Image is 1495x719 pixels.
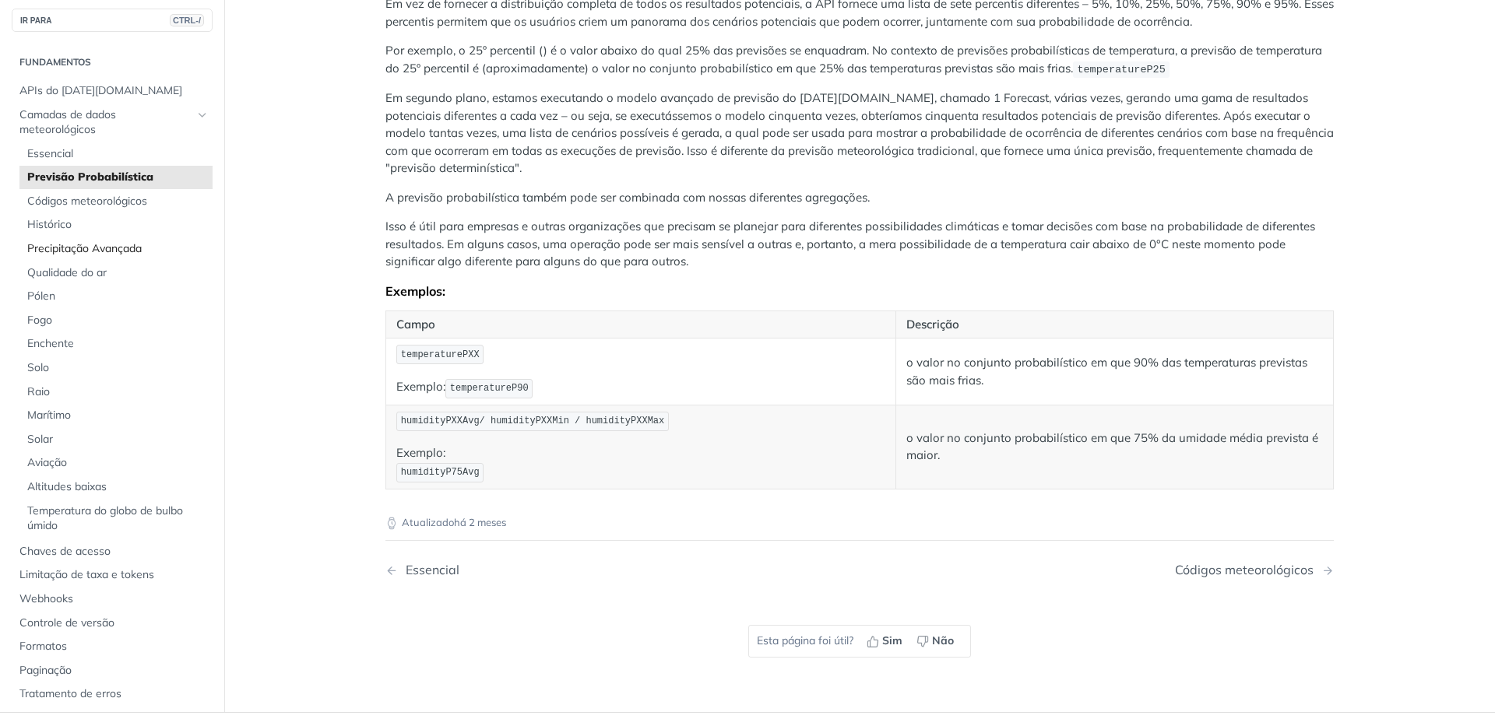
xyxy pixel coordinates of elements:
[1175,562,1314,577] font: Códigos meteorológicos
[906,430,1318,463] font: o valor no conjunto probabilístico em que 75% da umidade média prevista é maior.
[19,189,213,212] a: Códigos meteorológicos
[932,633,954,647] font: Não
[396,379,445,394] font: Exemplo:
[396,445,445,460] font: Exemplo:
[906,317,959,331] font: Descrição
[401,467,480,478] span: humidityP75Avg
[27,241,142,255] font: Precipitação Avançada
[906,355,1307,388] font: o valor no conjunto probabilístico em que 90% das temperaturas previstas são mais frias.
[19,356,213,380] a: Solo
[27,217,72,231] font: Histórico
[385,219,1315,268] font: Isso é útil para empresas e outras organizações que precisam se planejar para diferentes possibil...
[454,516,506,528] font: há 2 meses
[19,615,114,629] font: Controle de versão
[27,408,71,422] font: Marítimo
[385,43,543,58] font: Por exemplo, o 25º percentil (
[19,56,91,68] font: Fundamentos
[27,265,107,279] font: Qualidade do ar
[1175,563,1334,577] a: Próxima página: Códigos meteorológicos
[757,633,853,647] font: Esta página foi útil?
[173,16,201,25] font: CTRL-/
[406,562,459,577] font: Essencial
[19,213,213,237] a: Histórico
[19,499,213,537] a: Temperatura do globo de bulbo úmido
[385,563,792,577] a: Página anterior: Núcleo
[450,383,529,394] span: temperatureP90
[27,193,147,207] font: Códigos meteorológicos
[882,633,902,647] font: Sim
[401,349,480,360] span: temperaturePXX
[19,107,116,136] font: Camadas de dados meteorológicos
[19,639,67,653] font: Formatos
[19,142,213,165] a: Essencial
[27,431,53,445] font: Solar
[385,547,1334,593] nav: Controles de paginação
[12,635,213,658] a: Formatos
[27,312,52,326] font: Fogo
[27,336,74,350] font: Enchente
[19,261,213,284] a: Qualidade do ar
[19,427,213,451] a: Solar
[19,332,213,356] a: Enchente
[402,516,454,528] font: Atualizado
[385,90,1334,175] font: Em segundo plano, estamos executando o modelo avançado de previsão do [DATE][DOMAIN_NAME], chamad...
[12,103,213,141] a: Camadas de dados meteorológicosHide subpages for Weather Data Layers
[396,317,435,331] font: Campo
[12,587,213,611] a: Webhooks
[12,658,213,682] a: Paginação
[19,451,213,475] a: Aviação
[27,360,49,374] font: Solo
[385,283,445,299] font: Exemplos:
[401,416,664,426] span: humidityPXXAvg/ humidityPXXMin / humidityPXXMax
[19,591,73,605] font: Webhooks
[12,79,213,102] a: APIs do [DATE][DOMAIN_NAME]
[19,237,213,261] a: Precipitação Avançada
[196,108,209,121] button: Hide subpages for Weather Data Layers
[27,146,73,160] font: Essencial
[27,384,50,398] font: Raio
[19,475,213,499] a: Altitudes baixas
[27,455,67,469] font: Aviação
[19,404,213,427] a: Marítimo
[19,285,213,308] a: Pólen
[861,630,911,653] button: Sim
[27,289,55,303] font: Pólen
[27,170,153,184] font: Previsão Probabilística
[19,380,213,403] a: Raio
[19,686,121,700] font: Tratamento de erros
[19,82,182,96] font: APIs do [DATE][DOMAIN_NAME]
[19,567,154,581] font: Limitação de taxa e tokens
[27,503,183,532] font: Temperatura do globo de bulbo úmido
[385,190,870,205] font: A previsão probabilística também pode ser combinada com nossas diferentes agregações.
[19,166,213,189] a: Previsão Probabilística
[12,611,213,634] a: Controle de versão
[12,9,213,32] button: IR PARACTRL-/
[12,682,213,706] a: Tratamento de erros
[19,308,213,331] a: Fogo
[911,630,962,653] button: Não
[385,43,1322,75] font: ) é o valor abaixo do qual 25% das previsões se enquadram. No contexto de previsões probabilístic...
[20,16,51,24] font: IR PARA
[1077,64,1165,75] span: temperatureP25
[19,543,111,557] font: Chaves de acesso
[12,563,213,587] a: Limitação de taxa e tokens
[27,479,107,493] font: Altitudes baixas
[12,539,213,563] a: Chaves de acesso
[19,662,72,676] font: Paginação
